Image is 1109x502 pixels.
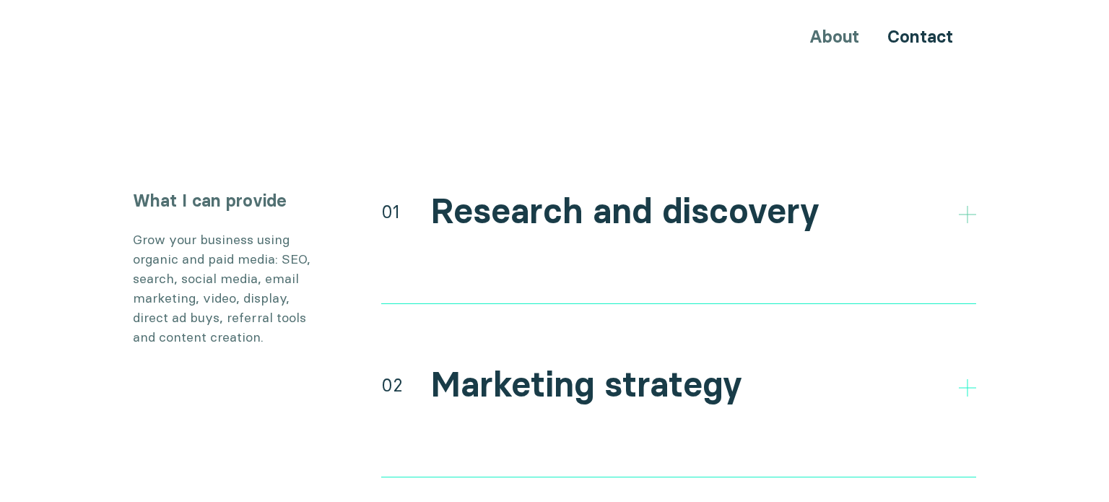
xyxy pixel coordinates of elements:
p: Grow your business using organic and paid media: SEO, search, social media, email marketing, vide... [133,230,321,347]
h2: Research and discovery [430,191,819,233]
h2: Marketing strategy [430,364,742,406]
a: Contact [887,26,953,47]
div: 02 [381,372,403,398]
h3: What I can provide [133,189,321,213]
div: 01 [381,199,400,225]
